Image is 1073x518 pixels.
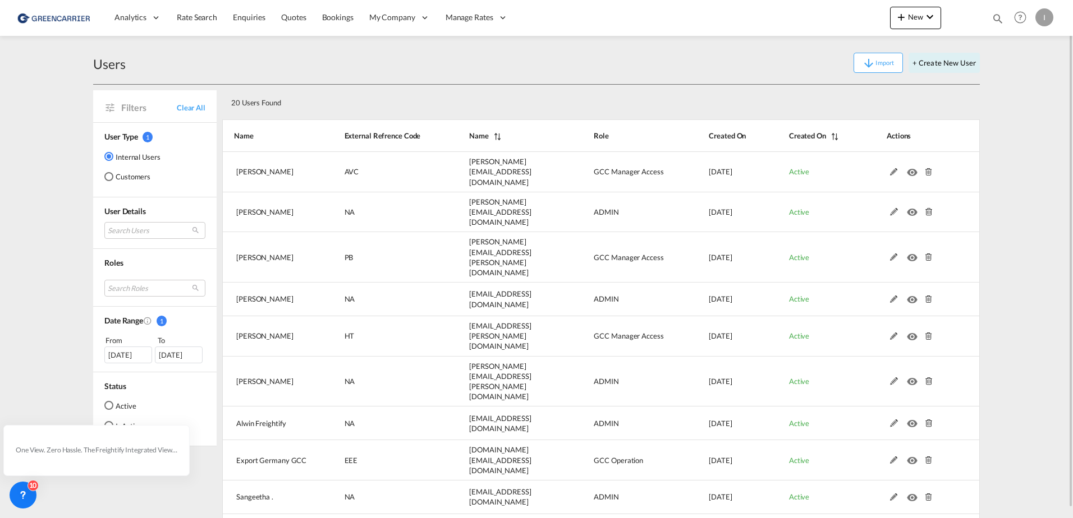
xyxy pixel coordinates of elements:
span: [PERSON_NAME][EMAIL_ADDRESS][PERSON_NAME][DOMAIN_NAME] [469,237,531,277]
span: [PERSON_NAME] [236,294,294,303]
md-icon: icon-arrow-down [862,57,875,70]
div: [DATE] [155,346,203,363]
span: NA [345,419,355,428]
md-icon: icon-eye [907,491,921,498]
span: GCC Operation [594,456,643,465]
button: icon-arrow-downImport [854,53,903,73]
span: NA [345,377,355,386]
span: Bookings [322,12,354,22]
md-icon: icon-plus 400-fg [895,10,908,24]
div: 20 Users Found [227,89,901,112]
td: GCC Operation [566,440,681,480]
span: [PERSON_NAME][EMAIL_ADDRESS][DOMAIN_NAME] [469,197,531,226]
md-icon: icon-eye [907,165,921,173]
md-icon: Created On [143,316,152,325]
md-radio-button: Active [104,400,142,411]
span: [EMAIL_ADDRESS][DOMAIN_NAME] [469,414,531,433]
md-icon: icon-magnify [992,12,1004,25]
td: 2025-01-21 [681,440,760,480]
td: alwinregan.a@freightfy.com [441,406,566,440]
div: icon-magnify [992,12,1004,29]
md-icon: icon-eye [907,417,921,424]
td: 2025-03-12 [681,316,760,357]
button: + Create New User [909,53,980,73]
td: anton.voncornberg@greencarrier.com [441,152,566,192]
td: EEE [317,440,442,480]
td: Sangeetha . [222,480,317,514]
span: Active [789,167,809,176]
td: ADMIN [566,283,681,316]
td: saranya.kothandan@freghtify.com [441,357,566,407]
td: Philip Barreiro [222,232,317,283]
span: Analytics [114,12,146,23]
td: AVC [317,152,442,192]
td: Anton von Cornberg [222,152,317,192]
div: I [1035,8,1053,26]
td: hanan.tesfai@greencarrier.com [441,316,566,357]
span: [DATE] [709,253,732,262]
span: Active [789,456,809,465]
span: [DATE] [709,294,732,303]
td: export.gcc.de@greencarrier.com [441,440,566,480]
td: NA [317,283,442,316]
td: Hanan Tesfai [222,316,317,357]
span: 1 [143,132,153,142]
td: NA [317,357,442,407]
span: [EMAIL_ADDRESS][DOMAIN_NAME] [469,289,531,308]
md-icon: icon-eye [907,454,921,461]
span: [PERSON_NAME] [236,207,294,216]
span: [PERSON_NAME] [236,331,294,340]
span: NA [345,492,355,501]
span: Active [789,492,809,501]
td: NA [317,406,442,440]
td: ADMIN [566,192,681,233]
td: Tamizh Selvi [222,192,317,233]
td: 2025-01-21 [681,480,760,514]
span: Clear All [177,103,205,113]
span: Manage Rates [446,12,493,23]
span: [PERSON_NAME] [236,167,294,176]
md-radio-button: Customers [104,171,161,182]
span: ADMIN [594,492,619,501]
div: To [157,335,206,346]
td: philip.barreiro@greencarrier.com [441,232,566,283]
span: [DATE] [709,331,732,340]
md-icon: icon-eye [907,251,921,258]
md-icon: icon-chevron-down [923,10,937,24]
span: EEE [345,456,358,465]
span: [DATE] [709,492,732,501]
span: Sangeetha . [236,492,273,501]
span: ADMIN [594,419,619,428]
th: Name [222,119,317,152]
md-icon: icon-eye [907,330,921,337]
img: 1378a7308afe11ef83610d9e779c6b34.png [17,5,93,30]
span: Active [789,419,809,428]
span: My Company [369,12,415,23]
span: [PERSON_NAME] [236,377,294,386]
td: dinesh.kumar@freightify.com [441,283,566,316]
md-icon: icon-eye [907,374,921,382]
th: Actions [859,119,980,152]
span: Active [789,331,809,340]
span: NA [345,207,355,216]
span: Quotes [281,12,306,22]
span: [EMAIL_ADDRESS][PERSON_NAME][DOMAIN_NAME] [469,321,531,350]
td: GCC Manager Access [566,316,681,357]
td: GCC Manager Access [566,152,681,192]
md-icon: icon-eye [907,205,921,213]
td: Alwin Freightify [222,406,317,440]
th: Role [566,119,681,152]
span: From To [DATE][DATE] [104,335,205,363]
th: Created On [681,119,760,152]
span: Help [1011,8,1030,27]
div: Help [1011,8,1035,28]
span: Status [104,381,126,391]
td: ADMIN [566,357,681,407]
span: [DATE] [709,456,732,465]
span: GCC Manager Access [594,253,663,262]
span: User Details [104,206,146,216]
span: [DATE] [709,377,732,386]
span: [DOMAIN_NAME][EMAIL_ADDRESS][DOMAIN_NAME] [469,445,531,474]
span: Active [789,377,809,386]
